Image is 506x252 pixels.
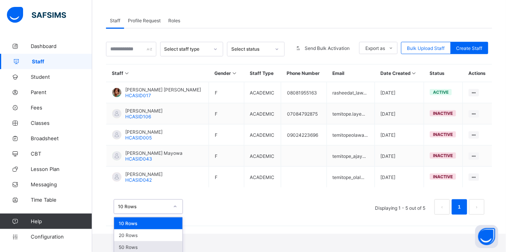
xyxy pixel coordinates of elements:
img: safsims [7,7,66,23]
span: Help [31,218,92,224]
div: 10 Rows [114,217,182,229]
span: HCASID106 [125,114,151,119]
span: [PERSON_NAME] [PERSON_NAME] [125,87,201,93]
span: inactive [433,174,453,179]
span: Time Table [31,197,92,203]
span: Export as [365,45,385,51]
span: HCASID017 [125,93,151,98]
span: CBT [31,151,92,157]
th: Gender [209,65,244,82]
span: inactive [433,132,453,137]
td: [DATE] [375,167,424,188]
li: 1 [452,199,467,215]
td: rasheedat_law... [327,82,375,103]
th: Phone Number [281,65,327,82]
td: ACADEMIC [244,167,281,188]
span: HCASID005 [125,135,152,141]
span: Broadsheet [31,135,92,141]
span: Create Staff [456,45,483,51]
li: 上一页 [435,199,450,215]
th: Actions [463,65,493,82]
td: F [209,146,244,167]
td: F [209,124,244,146]
span: Fees [31,104,92,111]
div: 20 Rows [114,229,182,241]
th: Status [424,65,463,82]
li: Displaying 1 - 5 out of 5 [369,199,431,215]
th: Email [327,65,375,82]
td: temitopeolawa... [327,124,375,146]
a: 1 [456,202,463,212]
button: prev page [435,199,450,215]
span: Bulk Upload Staff [407,45,445,51]
span: Staff [110,18,120,23]
td: temitope.laye... [327,103,375,124]
td: F [209,82,244,103]
td: temitope_olal... [327,167,375,188]
span: Messaging [31,181,92,187]
td: 07084792875 [281,103,327,124]
i: Sort in Ascending Order [231,70,238,76]
td: ACADEMIC [244,103,281,124]
span: [PERSON_NAME] [125,171,163,177]
i: Sort in Ascending Order [411,70,417,76]
span: Configuration [31,234,92,240]
td: [DATE] [375,82,424,103]
span: Classes [31,120,92,126]
span: Parent [31,89,92,95]
td: temitope_ajay... [327,146,375,167]
span: Send Bulk Activation [305,45,350,51]
td: 09024223696 [281,124,327,146]
td: F [209,167,244,188]
span: Profile Request [128,18,161,23]
span: Lesson Plan [31,166,92,172]
div: Select status [231,46,270,52]
span: HCASID043 [125,156,152,162]
td: [DATE] [375,146,424,167]
li: 下一页 [469,199,484,215]
td: [DATE] [375,103,424,124]
span: HCASID042 [125,177,152,183]
th: Staff [106,65,209,82]
span: [PERSON_NAME] [125,108,163,114]
span: inactive [433,153,453,158]
td: [DATE] [375,124,424,146]
div: Select staff type [164,46,209,52]
span: inactive [433,111,453,116]
th: Staff Type [244,65,281,82]
span: Roles [168,18,180,23]
span: active [433,90,449,95]
span: Staff [32,58,92,65]
td: ACADEMIC [244,146,281,167]
td: 08081955163 [281,82,327,103]
button: next page [469,199,484,215]
span: Dashboard [31,43,92,49]
td: F [209,103,244,124]
span: Student [31,74,92,80]
td: ACADEMIC [244,124,281,146]
span: [PERSON_NAME] Mayowa [125,150,182,156]
button: Open asap [475,225,498,248]
i: Sort in Ascending Order [124,70,130,76]
th: Date Created [375,65,424,82]
span: [PERSON_NAME] [125,129,163,135]
td: ACADEMIC [244,82,281,103]
div: 10 Rows [118,204,169,210]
